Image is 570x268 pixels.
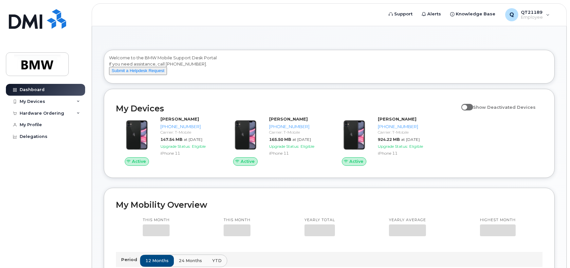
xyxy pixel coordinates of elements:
[269,124,323,130] div: [PHONE_NUMBER]
[389,218,426,223] p: Yearly average
[269,129,323,135] div: Carrier: T-Mobile
[116,116,217,166] a: Active[PERSON_NAME][PHONE_NUMBER]Carrier: T-Mobile147.54 MBat [DATE]Upgrade Status:EligibleiPhone 11
[333,116,434,166] a: Active[PERSON_NAME][PHONE_NUMBER]Carrier: T-Mobile924.22 MBat [DATE]Upgrade Status:EligibleiPhone 11
[409,144,423,149] span: Eligible
[401,137,420,142] span: at [DATE]
[109,55,549,81] div: Welcome to the BMW Mobile Support Desk Portal If you need assistance, call [PHONE_NUMBER].
[349,158,363,164] span: Active
[121,119,153,151] img: iPhone_11.jpg
[461,101,467,106] input: Show Deactivated Devices
[121,257,140,263] p: Period
[304,218,335,223] p: Yearly total
[378,150,432,156] div: iPhone 11
[179,258,202,264] span: 24 months
[116,200,542,210] h2: My Mobility Overview
[132,158,146,164] span: Active
[184,137,202,142] span: at [DATE]
[160,129,214,135] div: Carrier: T-Mobile
[241,158,255,164] span: Active
[116,104,458,113] h2: My Devices
[109,67,167,75] button: Submit a Helpdesk Request
[160,144,191,149] span: Upgrade Status:
[160,150,214,156] div: iPhone 11
[225,116,325,166] a: Active[PERSON_NAME][PHONE_NUMBER]Carrier: T-Mobile165.50 MBat [DATE]Upgrade Status:EligibleiPhone 11
[480,218,516,223] p: Highest month
[378,124,432,130] div: [PHONE_NUMBER]
[292,137,311,142] span: at [DATE]
[378,116,416,122] strong: [PERSON_NAME]
[378,129,432,135] div: Carrier: T-Mobile
[212,258,222,264] span: YTD
[109,68,167,73] a: Submit a Helpdesk Request
[269,116,308,122] strong: [PERSON_NAME]
[160,137,182,142] span: 147.54 MB
[192,144,206,149] span: Eligible
[378,137,400,142] span: 924.22 MB
[224,218,250,223] p: This month
[160,124,214,130] div: [PHONE_NUMBER]
[473,105,536,110] span: Show Deactivated Devices
[269,150,323,156] div: iPhone 11
[339,119,370,151] img: iPhone_11.jpg
[378,144,408,149] span: Upgrade Status:
[230,119,261,151] img: iPhone_11.jpg
[160,116,199,122] strong: [PERSON_NAME]
[269,137,291,142] span: 165.50 MB
[143,218,170,223] p: This month
[301,144,314,149] span: Eligible
[269,144,299,149] span: Upgrade Status:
